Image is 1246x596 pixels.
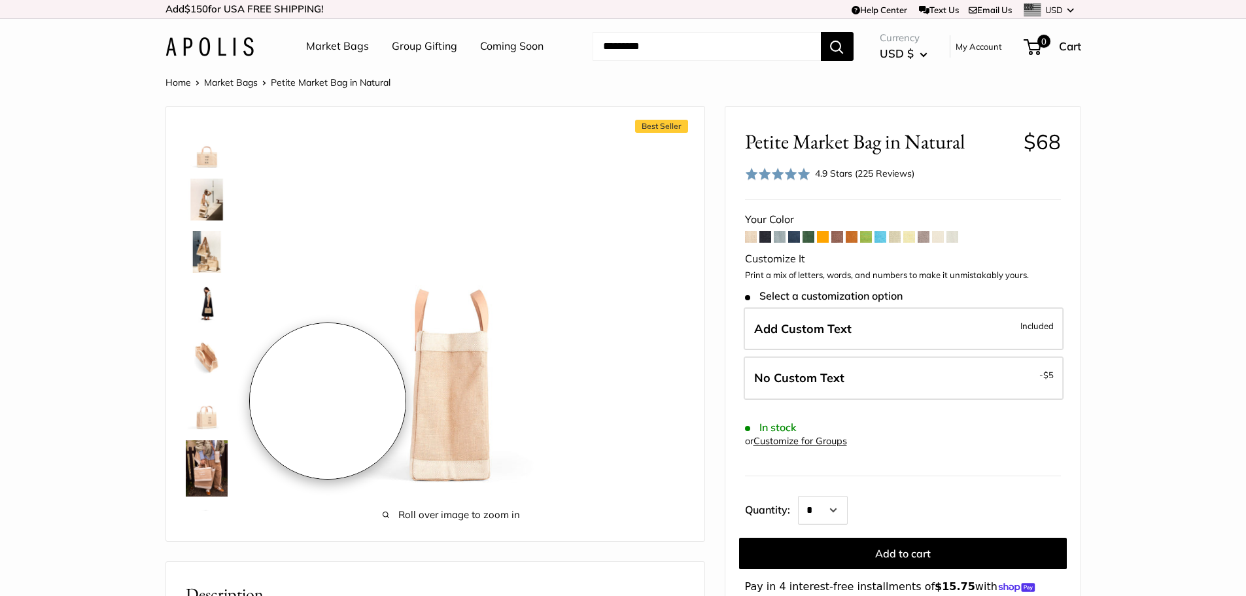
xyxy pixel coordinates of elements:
[183,504,230,552] a: Petite Market Bag in Natural
[593,32,821,61] input: Search...
[480,37,544,56] a: Coming Soon
[969,5,1012,15] a: Email Us
[186,388,228,430] img: Petite Market Bag in Natural
[815,166,914,181] div: 4.9 Stars (225 Reviews)
[852,5,907,15] a: Help Center
[745,421,797,434] span: In stock
[183,124,230,171] a: Petite Market Bag in Natural
[186,231,228,273] img: description_The Original Market bag in its 4 native styles
[183,228,230,275] a: description_The Original Market bag in its 4 native styles
[183,385,230,432] a: Petite Market Bag in Natural
[183,333,230,380] a: description_Spacious inner area with room for everything.
[880,46,914,60] span: USD $
[744,307,1064,351] label: Add Custom Text
[753,435,847,447] a: Customize for Groups
[186,440,228,497] img: Petite Market Bag in Natural
[1039,367,1054,383] span: -
[745,210,1061,230] div: Your Color
[1025,36,1081,57] a: 0 Cart
[186,179,228,220] img: description_Effortless style that elevates every moment
[744,357,1064,400] label: Leave Blank
[754,321,852,336] span: Add Custom Text
[745,164,915,183] div: 4.9 Stars (225 Reviews)
[1045,5,1063,15] span: USD
[183,438,230,499] a: Petite Market Bag in Natural
[271,126,632,487] img: Petite Market Bag in Natural
[10,546,140,586] iframe: Sign Up via Text for Offers
[271,506,632,524] span: Roll over image to zoom in
[204,77,258,88] a: Market Bags
[186,336,228,377] img: description_Spacious inner area with room for everything.
[1037,35,1050,48] span: 0
[745,492,798,525] label: Quantity:
[165,77,191,88] a: Home
[956,39,1002,54] a: My Account
[183,176,230,223] a: description_Effortless style that elevates every moment
[186,283,228,325] img: Petite Market Bag in Natural
[754,370,844,385] span: No Custom Text
[165,37,254,56] img: Apolis
[919,5,959,15] a: Text Us
[745,269,1061,282] p: Print a mix of letters, words, and numbers to make it unmistakably yours.
[821,32,854,61] button: Search
[306,37,369,56] a: Market Bags
[186,126,228,168] img: Petite Market Bag in Natural
[392,37,457,56] a: Group Gifting
[739,538,1067,569] button: Add to cart
[880,29,927,47] span: Currency
[880,43,927,64] button: USD $
[165,74,390,91] nav: Breadcrumb
[745,432,847,450] div: or
[271,77,390,88] span: Petite Market Bag in Natural
[186,507,228,549] img: Petite Market Bag in Natural
[745,290,903,302] span: Select a customization option
[745,130,1014,154] span: Petite Market Bag in Natural
[1024,129,1061,154] span: $68
[1020,318,1054,334] span: Included
[1043,370,1054,380] span: $5
[745,249,1061,269] div: Customize It
[1059,39,1081,53] span: Cart
[635,120,688,133] span: Best Seller
[183,281,230,328] a: Petite Market Bag in Natural
[184,3,208,15] span: $150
